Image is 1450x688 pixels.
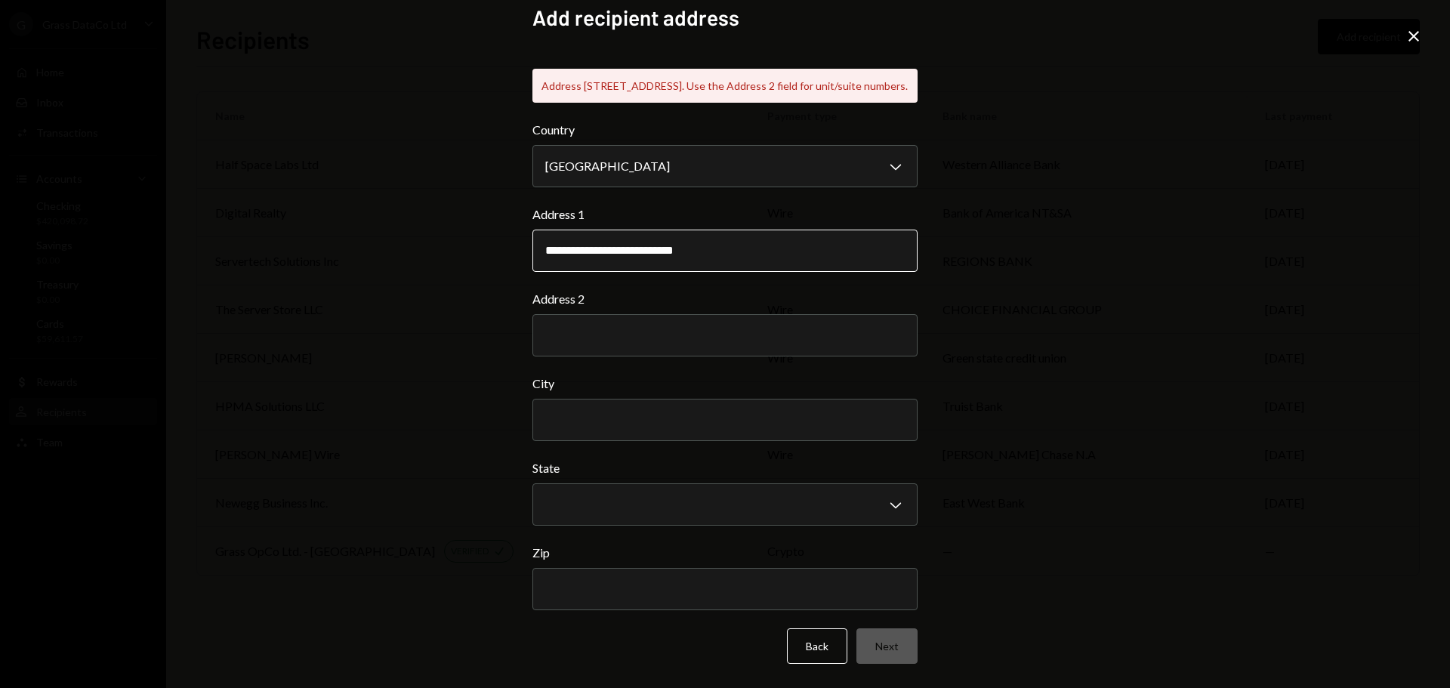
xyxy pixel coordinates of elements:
[532,69,918,103] div: Address [STREET_ADDRESS]. Use the Address 2 field for unit/suite numbers.
[532,483,918,526] button: State
[532,459,918,477] label: State
[532,205,918,224] label: Address 1
[532,375,918,393] label: City
[532,290,918,308] label: Address 2
[787,628,847,664] button: Back
[532,544,918,562] label: Zip
[532,145,918,187] button: Country
[532,121,918,139] label: Country
[532,3,918,32] h2: Add recipient address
